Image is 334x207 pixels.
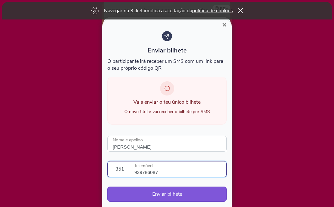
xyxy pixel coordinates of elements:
[104,7,233,14] p: Navegar na 3cket implica a aceitação da
[134,161,226,177] input: Telemóvel
[129,161,227,170] label: Telemóvel
[107,187,227,202] button: Enviar bilhete
[117,109,217,115] div: O novo titular vai receber o bilhete por SMS
[192,7,233,14] a: política de cookies
[107,136,227,152] input: Nome e apelido
[107,58,223,72] span: O participante irá receber um SMS com um link para o seu próprio código QR
[148,46,187,55] span: Enviar bilhete
[222,20,227,29] span: ×
[107,136,148,145] label: Nome e apelido
[133,99,201,106] span: Vais enviar o teu único bilhete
